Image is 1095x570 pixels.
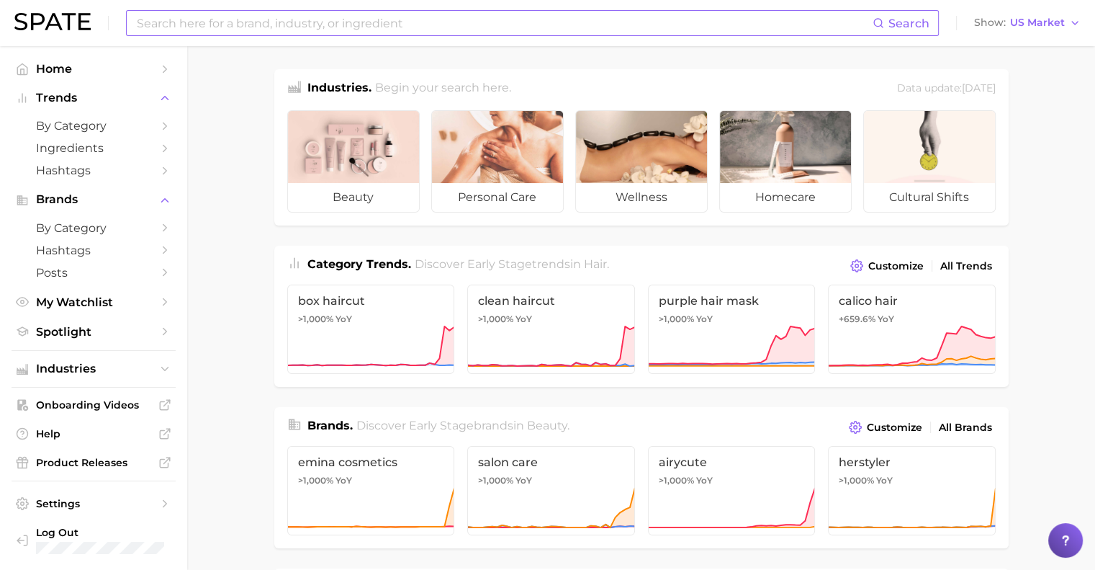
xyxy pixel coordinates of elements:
a: Spotlight [12,321,176,343]
a: Posts [12,262,176,284]
span: YoY [696,475,713,486]
span: >1,000% [659,313,694,324]
span: Industries [36,362,151,375]
a: All Brands [935,418,996,437]
a: airycute>1,000% YoY [648,446,816,535]
span: Brands [36,193,151,206]
span: Hashtags [36,244,151,257]
a: emina cosmetics>1,000% YoY [287,446,455,535]
span: by Category [36,221,151,235]
span: All Trends [940,260,992,272]
span: beauty [288,183,419,212]
a: Product Releases [12,452,176,473]
span: cultural shifts [864,183,995,212]
span: YoY [335,475,352,486]
span: Discover Early Stage brands in . [356,419,569,432]
a: personal care [431,110,564,213]
span: calico hair [839,294,985,308]
a: salon care>1,000% YoY [467,446,635,535]
button: Industries [12,358,176,380]
div: Data update: [DATE] [897,79,996,99]
a: All Trends [937,257,996,276]
span: purple hair mask [659,294,805,308]
span: Hashtags [36,164,151,177]
span: clean haircut [478,294,624,308]
span: Show [974,19,1006,27]
a: herstyler>1,000% YoY [828,446,996,535]
span: >1,000% [298,313,333,324]
h1: Industries. [307,79,371,99]
span: All Brands [939,422,992,434]
span: YoY [515,475,532,486]
span: Category Trends . [307,257,411,271]
span: >1,000% [298,475,333,486]
span: Product Releases [36,456,151,469]
span: Search [888,17,929,30]
span: YoY [696,313,713,325]
span: hair [584,257,607,271]
span: My Watchlist [36,295,151,309]
a: My Watchlist [12,291,176,313]
a: Ingredients [12,137,176,159]
input: Search here for a brand, industry, or ingredient [135,11,873,35]
span: Customize [867,422,922,434]
a: by Category [12,217,176,239]
span: Customize [868,260,924,272]
a: clean haircut>1,000% YoY [467,285,635,374]
a: Hashtags [12,159,176,182]
span: Brands . [307,419,353,432]
button: Customize [847,256,927,276]
span: YoY [878,313,894,325]
span: >1,000% [478,313,513,324]
span: Spotlight [36,325,151,339]
span: Trends [36,92,151,104]
a: cultural shifts [863,110,996,213]
span: >1,000% [478,475,513,486]
span: beauty [527,419,567,432]
span: emina cosmetics [298,455,444,469]
h2: Begin your search here. [375,79,511,99]
a: by Category [12,115,176,137]
a: homecare [719,110,852,213]
a: Home [12,58,176,80]
a: calico hair+659.6% YoY [828,285,996,374]
span: YoY [515,313,532,325]
span: personal care [432,183,563,212]
button: Customize [845,417,925,437]
button: Brands [12,189,176,210]
span: Ingredients [36,141,151,155]
a: beauty [287,110,420,213]
span: box haircut [298,294,444,308]
a: Hashtags [12,239,176,262]
span: Log Out [36,526,164,539]
span: by Category [36,119,151,133]
span: YoY [876,475,893,486]
span: Onboarding Videos [36,398,151,411]
span: >1,000% [659,475,694,486]
a: purple hair mask>1,000% YoY [648,285,816,374]
span: Help [36,427,151,440]
span: airycute [659,455,805,469]
a: wellness [575,110,708,213]
button: Trends [12,87,176,109]
img: SPATE [14,13,91,30]
span: +659.6% [839,313,875,324]
a: Log out. Currently logged in with e-mail anjali.gupta@maesa.com. [12,522,176,558]
a: Help [12,423,176,445]
button: ShowUS Market [970,14,1084,32]
span: YoY [335,313,352,325]
span: US Market [1010,19,1065,27]
span: homecare [720,183,851,212]
a: Settings [12,493,176,515]
span: herstyler [839,455,985,469]
span: >1,000% [839,475,874,486]
a: Onboarding Videos [12,394,176,416]
span: Discover Early Stage trends in . [415,257,609,271]
span: Settings [36,497,151,510]
span: Posts [36,266,151,280]
span: wellness [576,183,707,212]
span: Home [36,62,151,76]
a: box haircut>1,000% YoY [287,285,455,374]
span: salon care [478,455,624,469]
